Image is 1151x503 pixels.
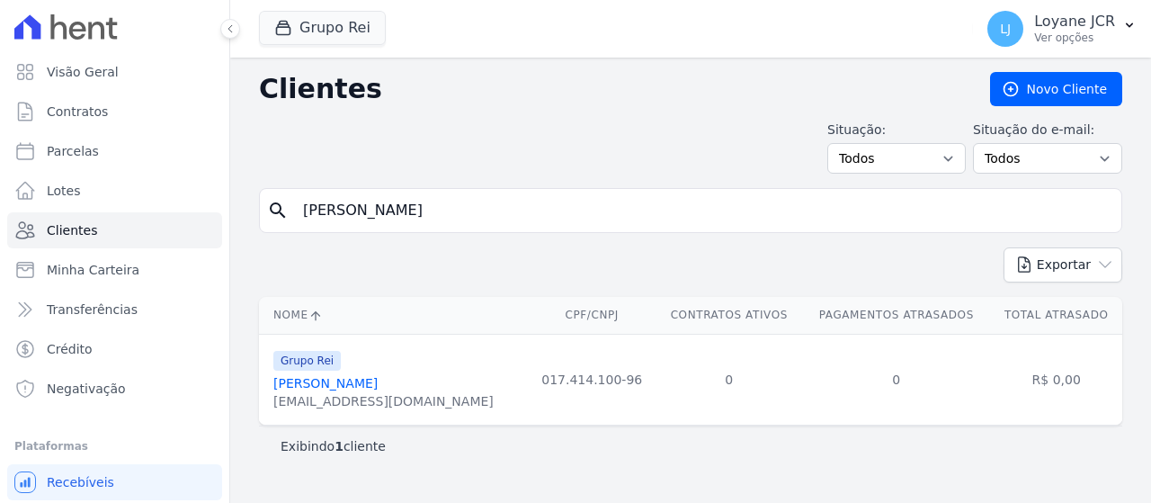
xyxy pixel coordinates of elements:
[7,94,222,130] a: Contratos
[7,133,222,169] a: Parcelas
[47,182,81,200] span: Lotes
[7,212,222,248] a: Clientes
[973,121,1122,139] label: Situação do e-mail:
[281,437,386,455] p: Exibindo cliente
[259,297,528,334] th: Nome
[47,103,108,121] span: Contratos
[656,334,802,425] td: 0
[273,376,378,391] a: [PERSON_NAME]
[656,297,802,334] th: Contratos Ativos
[990,297,1122,334] th: Total Atrasado
[990,72,1122,106] a: Novo Cliente
[292,193,1114,229] input: Buscar por nome, CPF ou e-mail
[47,380,126,398] span: Negativação
[7,331,222,367] a: Crédito
[7,371,222,407] a: Negativação
[1034,13,1115,31] p: Loyane JCR
[973,4,1151,54] button: LJ Loyane JCR Ver opções
[47,261,139,279] span: Minha Carteira
[7,173,222,209] a: Lotes
[1034,31,1115,45] p: Ver opções
[827,121,966,139] label: Situação:
[990,334,1122,425] td: R$ 0,00
[1000,22,1011,35] span: LJ
[528,334,656,425] td: 017.414.100-96
[7,54,222,90] a: Visão Geral
[47,301,138,319] span: Transferências
[273,351,341,371] span: Grupo Rei
[47,221,97,239] span: Clientes
[1004,247,1122,283] button: Exportar
[7,292,222,328] a: Transferências
[259,11,386,45] button: Grupo Rei
[335,439,344,454] b: 1
[802,297,990,334] th: Pagamentos Atrasados
[47,473,114,491] span: Recebíveis
[47,63,119,81] span: Visão Geral
[7,252,222,288] a: Minha Carteira
[267,200,289,221] i: search
[7,464,222,500] a: Recebíveis
[14,436,215,457] div: Plataformas
[802,334,990,425] td: 0
[273,392,494,410] div: [EMAIL_ADDRESS][DOMAIN_NAME]
[47,142,99,160] span: Parcelas
[528,297,656,334] th: CPF/CNPJ
[259,73,961,105] h2: Clientes
[47,340,93,358] span: Crédito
